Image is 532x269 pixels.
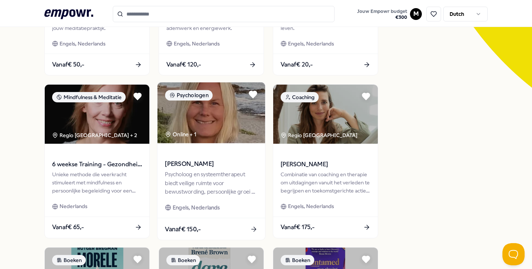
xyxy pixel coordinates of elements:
[357,14,407,20] span: € 300
[166,60,201,69] span: Vanaf € 120,-
[52,170,142,195] div: Unieke methode die veerkracht stimuleert met mindfulness en persoonlijke begeleiding voor een ene...
[165,224,201,234] span: Vanaf € 150,-
[281,60,313,69] span: Vanaf € 20,-
[410,8,422,20] button: M
[52,160,142,169] span: 6 weekse Training - Gezondheid als vriend methode
[165,159,257,169] span: [PERSON_NAME]
[174,40,220,48] span: Engels, Nederlands
[281,92,319,102] div: Coaching
[165,90,213,101] div: Psychologen
[52,222,84,232] span: Vanaf € 65,-
[273,84,378,238] a: package imageCoachingRegio [GEOGRAPHIC_DATA] [PERSON_NAME]Combinatie van coaching en therapie om ...
[281,255,314,265] div: Boeken
[281,222,315,232] span: Vanaf € 175,-
[281,170,370,195] div: Combinatie van coaching en therapie om uitdagingen vanuit het verleden te begrijpen en toekomstge...
[165,170,257,196] div: Psycholoog en systeemtherapeut biedt veilige ruimte voor bewustwording, persoonlijke groei en men...
[173,204,220,212] span: Engels, Nederlands
[502,243,525,265] iframe: Help Scout Beacon - Open
[288,40,334,48] span: Engels, Nederlands
[157,82,265,143] img: package image
[165,130,196,139] div: Online + 1
[354,6,410,22] a: Jouw Empowr budget€300
[273,85,378,144] img: package image
[288,202,334,210] span: Engels, Nederlands
[45,85,149,144] img: package image
[281,131,359,139] div: Regio [GEOGRAPHIC_DATA]
[166,255,200,265] div: Boeken
[52,131,137,139] div: Regio [GEOGRAPHIC_DATA] + 2
[52,60,84,69] span: Vanaf € 50,-
[52,255,86,265] div: Boeken
[157,82,266,241] a: package imagePsychologenOnline + 1[PERSON_NAME]Psycholoog en systeemtherapeut biedt veilige ruimt...
[281,160,370,169] span: [PERSON_NAME]
[357,8,407,14] span: Jouw Empowr budget
[113,6,335,22] input: Search for products, categories or subcategories
[52,92,126,102] div: Mindfulness & Meditatie
[60,202,87,210] span: Nederlands
[44,84,150,238] a: package imageMindfulness & MeditatieRegio [GEOGRAPHIC_DATA] + 26 weekse Training - Gezondheid als...
[356,7,409,22] button: Jouw Empowr budget€300
[60,40,105,48] span: Engels, Nederlands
